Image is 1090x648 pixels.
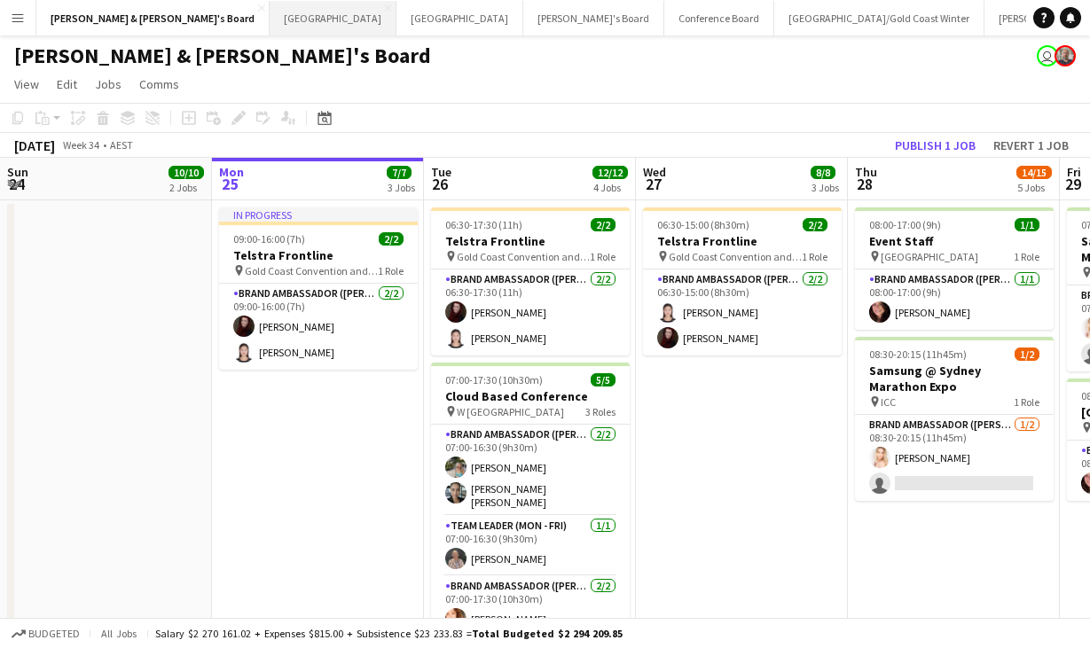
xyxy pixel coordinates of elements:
app-job-card: 07:00-17:30 (10h30m)5/5Cloud Based Conference W [GEOGRAPHIC_DATA]3 RolesBrand Ambassador ([PERSON... [431,363,630,625]
div: [DATE] [14,137,55,154]
span: Fri [1067,164,1081,180]
span: Gold Coast Convention and Exhibition Centre [457,250,590,263]
span: 3 Roles [585,405,616,418]
span: 06:30-15:00 (8h30m) [657,218,749,231]
span: Comms [139,76,179,92]
app-job-card: 06:30-17:30 (11h)2/2Telstra Frontline Gold Coast Convention and Exhibition Centre1 RoleBrand Amba... [431,207,630,355]
div: Salary $2 270 161.02 + Expenses $815.00 + Subsistence $23 233.83 = [155,627,623,640]
app-job-card: 08:00-17:00 (9h)1/1Event Staff [GEOGRAPHIC_DATA]1 RoleBrand Ambassador ([PERSON_NAME])1/108:00-17... [855,207,1054,330]
h3: Telstra Frontline [431,233,630,249]
span: Edit [57,76,77,92]
span: 1 Role [802,250,827,263]
span: Jobs [95,76,122,92]
span: 8/8 [811,166,835,179]
div: 3 Jobs [812,181,839,194]
span: [GEOGRAPHIC_DATA] [881,250,978,263]
div: 4 Jobs [593,181,627,194]
span: 08:30-20:15 (11h45m) [869,347,967,361]
div: 2 Jobs [169,181,203,194]
h3: Samsung @ Sydney Marathon Expo [855,363,1054,394]
div: AEST [110,138,133,152]
span: 25 [216,174,244,194]
div: In progress [219,207,418,222]
span: 7/7 [387,166,412,179]
button: Publish 1 job [888,134,983,157]
span: Week 34 [59,138,103,152]
button: [GEOGRAPHIC_DATA] [270,1,396,35]
button: Revert 1 job [986,134,1076,157]
button: [GEOGRAPHIC_DATA]/Gold Coast Winter [774,1,984,35]
span: 26 [428,174,451,194]
span: 28 [852,174,877,194]
h3: Telstra Frontline [219,247,418,263]
span: View [14,76,39,92]
app-card-role: Brand Ambassador ([PERSON_NAME])2/206:30-15:00 (8h30m)[PERSON_NAME][PERSON_NAME] [643,269,842,355]
span: W [GEOGRAPHIC_DATA] [457,405,564,418]
span: 14/15 [1016,166,1052,179]
span: 1 Role [1014,395,1039,409]
button: [PERSON_NAME]'s Board [523,1,664,35]
span: 1 Role [590,250,616,263]
span: 09:00-16:00 (7h) [233,232,305,246]
span: 24 [4,174,28,194]
app-user-avatar: Neil Burton [1055,45,1076,66]
span: 1 Role [1014,250,1039,263]
span: 1/1 [1015,218,1039,231]
app-card-role: Brand Ambassador ([PERSON_NAME])1/208:30-20:15 (11h45m)[PERSON_NAME] [855,415,1054,501]
app-job-card: In progress09:00-16:00 (7h)2/2Telstra Frontline Gold Coast Convention and Exhibition Centre1 Role... [219,207,418,370]
app-job-card: 08:30-20:15 (11h45m)1/2Samsung @ Sydney Marathon Expo ICC1 RoleBrand Ambassador ([PERSON_NAME])1/... [855,337,1054,501]
button: [GEOGRAPHIC_DATA] [396,1,523,35]
span: Mon [219,164,244,180]
span: Wed [643,164,666,180]
span: Thu [855,164,877,180]
span: 5/5 [591,373,616,386]
h3: Telstra Frontline [643,233,842,249]
app-user-avatar: Jenny Tu [1037,45,1058,66]
span: Gold Coast Convention and Exhibition Centre [245,264,378,277]
span: 2/2 [379,232,404,246]
app-card-role: Brand Ambassador ([PERSON_NAME])2/206:30-17:30 (11h)[PERSON_NAME][PERSON_NAME] [431,269,630,355]
app-card-role: Team Leader (Mon - Fri)1/107:00-16:30 (9h30m)[PERSON_NAME] [431,516,630,576]
button: Conference Board [664,1,774,35]
a: Jobs [88,73,129,96]
div: 3 Jobs [388,181,415,194]
app-card-role: Brand Ambassador ([PERSON_NAME])2/207:00-16:30 (9h30m)[PERSON_NAME][PERSON_NAME] [PERSON_NAME] [431,425,630,516]
h3: Event Staff [855,233,1054,249]
span: 1/2 [1015,347,1039,361]
span: 06:30-17:30 (11h) [445,218,522,231]
span: Tue [431,164,451,180]
app-job-card: 06:30-15:00 (8h30m)2/2Telstra Frontline Gold Coast Convention and Exhibition Centre1 RoleBrand Am... [643,207,842,355]
span: 08:00-17:00 (9h) [869,218,941,231]
app-card-role: Brand Ambassador ([PERSON_NAME])1/108:00-17:00 (9h)[PERSON_NAME] [855,269,1054,330]
div: 5 Jobs [1017,181,1051,194]
span: Sun [7,164,28,180]
button: [PERSON_NAME] & [PERSON_NAME]'s Board [36,1,270,35]
span: 07:00-17:30 (10h30m) [445,373,543,386]
span: 2/2 [803,218,827,231]
span: ICC [881,395,896,409]
span: Budgeted [28,628,80,640]
h3: Cloud Based Conference [431,388,630,404]
a: View [7,73,46,96]
span: 27 [640,174,666,194]
span: 12/12 [592,166,628,179]
span: 29 [1064,174,1081,194]
a: Comms [132,73,186,96]
span: Gold Coast Convention and Exhibition Centre [669,250,802,263]
a: Edit [50,73,84,96]
span: Total Budgeted $2 294 209.85 [472,627,623,640]
h1: [PERSON_NAME] & [PERSON_NAME]'s Board [14,43,431,69]
button: Budgeted [9,624,82,644]
app-card-role: Brand Ambassador ([PERSON_NAME])2/209:00-16:00 (7h)[PERSON_NAME][PERSON_NAME] [219,284,418,370]
span: 10/10 [169,166,204,179]
span: 1 Role [378,264,404,277]
span: 2/2 [591,218,616,231]
span: All jobs [98,627,140,640]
